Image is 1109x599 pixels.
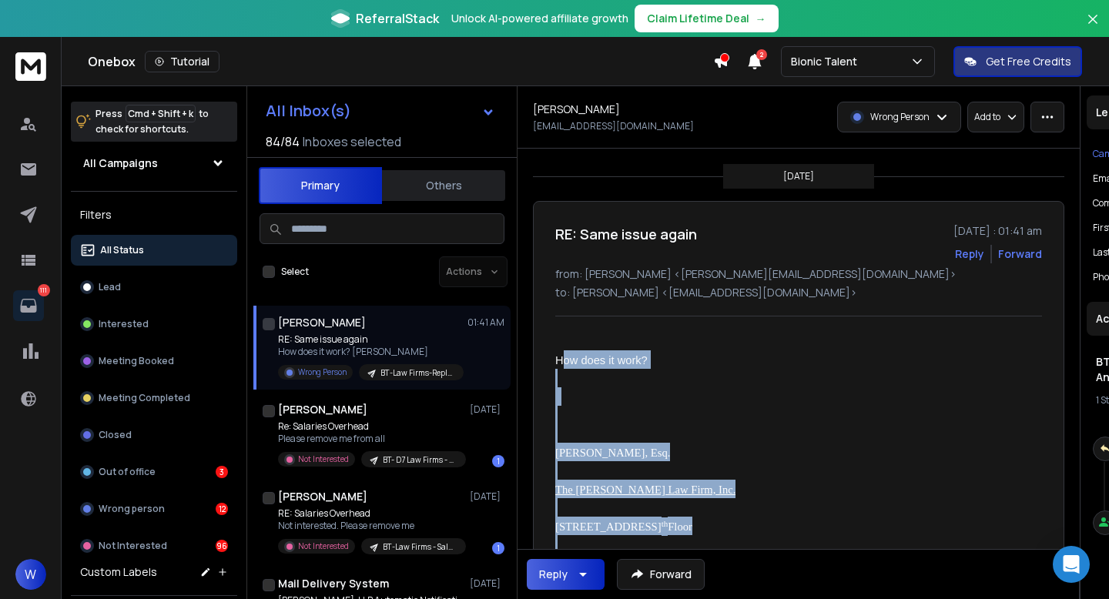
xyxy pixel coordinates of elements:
[216,540,228,552] div: 96
[756,49,767,60] span: 2
[756,11,766,26] span: →
[99,355,174,367] p: Meeting Booked
[71,383,237,413] button: Meeting Completed
[99,281,121,293] p: Lead
[303,132,401,151] h3: Inboxes selected
[99,429,132,441] p: Closed
[1083,9,1103,46] button: Close banner
[71,457,237,487] button: Out of office3
[38,284,50,296] p: 111
[555,266,1042,282] p: from: [PERSON_NAME] <[PERSON_NAME][EMAIL_ADDRESS][DOMAIN_NAME]>
[492,455,504,467] div: 1
[216,503,228,515] div: 12
[99,466,156,478] p: Out of office
[298,453,349,465] p: Not Interested
[955,246,984,262] button: Reply
[1053,546,1090,583] div: Open Intercom Messenger
[555,520,692,533] span: [STREET_ADDRESS] Floor
[382,169,505,202] button: Others
[126,105,196,122] span: Cmd + Shift + k
[791,54,863,69] p: Bionic Talent
[555,354,648,366] span: How does it work?
[71,309,237,340] button: Interested
[15,559,46,590] button: W
[259,167,382,204] button: Primary
[266,132,300,151] span: 84 / 84
[533,102,620,117] h1: [PERSON_NAME]
[278,520,463,532] p: Not interested. Please remove me
[83,156,158,171] h1: All Campaigns
[974,111,1000,123] p: Add to
[99,503,165,515] p: Wrong person
[298,366,347,378] p: Wrong Person
[953,223,1042,239] p: [DATE] : 01:41 am
[278,420,463,433] p: Re: Salaries Overhead
[380,367,454,379] p: BT-Law Firms-Replacement Angle- [DATE]
[555,223,697,245] h1: RE: Same issue again
[470,577,504,590] p: [DATE]
[998,246,1042,262] div: Forward
[71,494,237,524] button: Wrong person12
[533,120,694,132] p: [EMAIL_ADDRESS][DOMAIN_NAME]
[986,54,1071,69] p: Get Free Credits
[383,541,457,553] p: BT-Law Firms - Salaries Overheads Angle - [DATE]
[71,420,237,450] button: Closed
[71,235,237,266] button: All Status
[13,290,44,321] a: 111
[467,316,504,329] p: 01:41 AM
[470,490,504,503] p: [DATE]
[278,346,463,358] p: How does it work? [PERSON_NAME]
[783,170,814,182] p: [DATE]
[617,559,705,590] button: Forward
[266,103,351,119] h1: All Inbox(s)
[383,454,457,466] p: BT- D7 Law Firms - Salaries Overhead Angle -21/07/2025
[71,272,237,303] button: Lead
[278,507,463,520] p: RE: Salaries Overhead
[555,484,735,496] span: The [PERSON_NAME] Law Firm, Inc.
[99,392,190,404] p: Meeting Completed
[71,530,237,561] button: Not Interested96
[527,559,605,590] button: Reply
[635,5,779,32] button: Claim Lifetime Deal→
[99,540,167,552] p: Not Interested
[71,346,237,376] button: Meeting Booked
[539,567,568,582] div: Reply
[145,51,219,72] button: Tutorial
[99,318,149,330] p: Interested
[492,542,504,554] div: 1
[95,106,209,137] p: Press to check for shortcuts.
[870,111,930,123] p: Wrong Person
[253,95,508,126] button: All Inbox(s)
[278,576,389,591] h1: Mail Delivery System
[298,540,349,552] p: Not Interested
[356,9,439,28] span: ReferralStack
[470,403,504,416] p: [DATE]
[555,285,1042,300] p: to: [PERSON_NAME] <[EMAIL_ADDRESS][DOMAIN_NAME]>
[278,333,463,346] p: RE: Same issue again
[953,46,1082,77] button: Get Free Credits
[662,519,668,528] sup: th
[216,466,228,478] div: 3
[100,244,144,256] p: All Status
[278,489,367,504] h1: [PERSON_NAME]
[451,11,628,26] p: Unlock AI-powered affiliate growth
[278,315,366,330] h1: [PERSON_NAME]
[71,148,237,179] button: All Campaigns
[281,266,309,278] label: Select
[555,447,670,459] span: [PERSON_NAME], Esq.
[88,51,713,72] div: Onebox
[80,564,157,580] h3: Custom Labels
[278,433,463,445] p: Please remove me from all
[278,402,367,417] h1: [PERSON_NAME]
[71,204,237,226] h3: Filters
